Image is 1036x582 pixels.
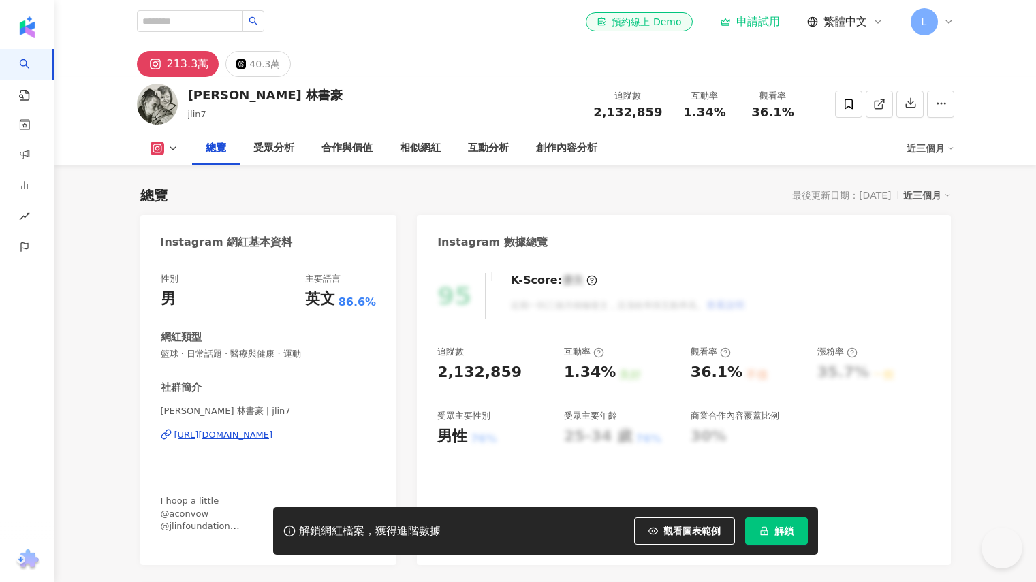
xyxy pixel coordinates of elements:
img: chrome extension [14,549,41,571]
div: 近三個月 [903,187,951,204]
a: search [19,49,46,102]
img: KOL Avatar [137,84,178,125]
div: 網紅類型 [161,330,202,344]
div: [PERSON_NAME] 林書豪 [188,86,343,103]
div: 男性 [437,426,467,447]
div: 創作內容分析 [536,140,597,157]
span: 籃球 · 日常話題 · 醫療與健康 · 運動 [161,348,377,360]
a: 預約線上 Demo [586,12,692,31]
img: logo icon [16,16,38,38]
div: 合作與價值 [321,140,373,157]
div: 性別 [161,273,178,285]
div: 最後更新日期：[DATE] [792,190,891,201]
span: 86.6% [339,295,377,310]
div: 主要語言 [305,273,341,285]
div: Instagram 數據總覽 [437,235,548,250]
div: 社群簡介 [161,381,202,395]
div: 漲粉率 [817,346,858,358]
span: [PERSON_NAME] 林書豪 | jlin7 [161,405,377,417]
div: Instagram 網紅基本資料 [161,235,293,250]
div: 互動率 [679,89,731,103]
div: 解鎖網紅檔案，獲得進階數據 [299,524,441,538]
span: I hoop a little @aconvow @jlinfoundation @jlin.brand [161,496,240,543]
div: 213.3萬 [167,54,209,74]
div: 36.1% [691,362,742,383]
div: 相似網紅 [400,140,441,157]
span: 觀看圖表範例 [663,526,721,536]
span: search [249,16,258,26]
div: 互動分析 [468,140,509,157]
button: 觀看圖表範例 [634,517,735,545]
div: 1.34% [564,362,616,383]
div: 觀看率 [747,89,799,103]
button: 213.3萬 [137,51,219,77]
div: 受眾主要年齡 [564,410,617,422]
div: 追蹤數 [437,346,464,358]
span: 1.34% [683,106,725,119]
div: 追蹤數 [593,89,662,103]
span: L [922,14,927,29]
span: 36.1% [751,106,794,119]
button: 解鎖 [745,517,808,545]
span: 2,132,859 [593,105,662,119]
span: 繁體中文 [823,14,867,29]
div: 男 [161,289,176,310]
div: 受眾主要性別 [437,410,490,422]
div: [URL][DOMAIN_NAME] [174,429,273,441]
div: 總覽 [206,140,226,157]
div: 受眾分析 [253,140,294,157]
span: 解鎖 [774,526,794,536]
div: 總覽 [140,186,168,205]
div: 40.3萬 [249,54,280,74]
span: jlin7 [188,109,206,119]
div: 英文 [305,289,335,310]
span: rise [19,203,30,233]
div: 觀看率 [691,346,731,358]
a: 申請試用 [720,15,780,29]
div: 預約線上 Demo [597,15,681,29]
a: [URL][DOMAIN_NAME] [161,429,377,441]
div: 2,132,859 [437,362,522,383]
div: 商業合作內容覆蓋比例 [691,410,779,422]
div: 近三個月 [907,138,954,159]
span: lock [759,526,769,536]
button: 40.3萬 [225,51,291,77]
div: K-Score : [511,273,597,288]
div: 互動率 [564,346,604,358]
